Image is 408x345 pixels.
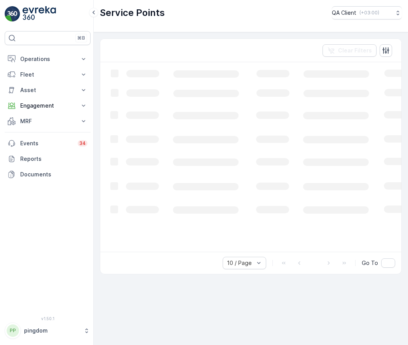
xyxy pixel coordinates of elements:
button: QA Client(+03:00) [332,6,402,19]
button: Clear Filters [323,44,377,57]
button: Fleet [5,67,91,82]
span: v 1.50.1 [5,316,91,321]
p: 34 [79,140,86,146]
p: Reports [20,155,87,163]
span: Go To [362,259,378,267]
p: Documents [20,171,87,178]
button: PPpingdom [5,322,91,339]
p: MRF [20,117,75,125]
p: ( +03:00 ) [359,10,379,16]
a: Events34 [5,136,91,151]
p: Engagement [20,102,75,110]
p: QA Client [332,9,356,17]
p: Asset [20,86,75,94]
button: Engagement [5,98,91,113]
a: Reports [5,151,91,167]
p: Fleet [20,71,75,78]
div: PP [7,324,19,337]
p: pingdom [24,327,80,335]
p: Events [20,139,73,147]
p: Service Points [100,7,165,19]
img: logo_light-DOdMpM7g.png [23,6,56,22]
button: MRF [5,113,91,129]
p: Clear Filters [338,47,372,54]
p: ⌘B [77,35,85,41]
p: Operations [20,55,75,63]
img: logo [5,6,20,22]
button: Asset [5,82,91,98]
button: Operations [5,51,91,67]
a: Documents [5,167,91,182]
